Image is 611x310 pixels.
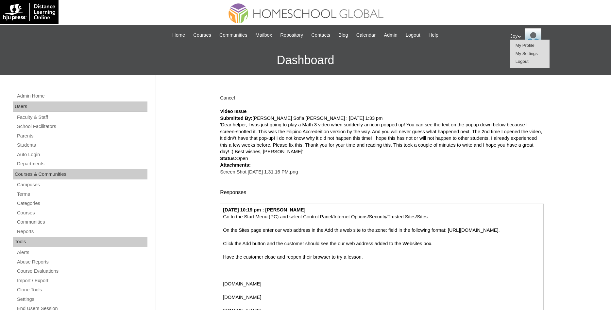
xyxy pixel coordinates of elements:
[16,181,147,189] a: Campuses
[381,31,401,39] a: Admin
[220,162,251,168] strong: Attachments:
[510,28,604,45] div: Joy
[220,109,246,114] strong: Video Issue
[16,248,147,257] a: Alerts
[16,190,147,198] a: Terms
[425,31,442,39] a: Help
[220,121,544,155] div: 'Dear helper, I was just going to play a Math 3 video when suddenly an icon popped up! You can se...
[16,132,147,140] a: Parents
[256,31,272,39] span: Mailbox
[13,237,147,247] div: Tools
[16,122,147,131] a: School Facilitators
[16,113,147,121] a: Faculty & Staff
[16,199,147,208] a: Categories
[16,295,147,303] a: Settings
[16,228,147,236] a: Reports
[516,51,538,56] a: My Settings
[16,218,147,226] a: Communities
[525,28,541,45] img: Joy Dantz
[13,101,147,112] div: Users
[220,184,544,199] div: Responses
[190,31,214,39] a: Courses
[220,169,298,174] a: Screen Shot [DATE] 1.31.16 PM.png
[335,31,351,39] a: Blog
[516,43,535,48] a: My Profile
[16,258,147,266] a: Abuse Reports
[252,31,276,39] a: Mailbox
[220,95,235,100] a: Cancel
[216,31,251,39] a: Communities
[220,156,236,161] strong: Status:
[223,207,305,212] strong: [DATE] 10:19 pm : [PERSON_NAME]
[16,141,147,149] a: Students
[277,31,306,39] a: Repository
[193,31,211,39] span: Courses
[3,3,55,21] img: logo-white.png
[338,31,348,39] span: Blog
[429,31,438,39] span: Help
[3,46,608,75] h3: Dashboard
[220,116,252,121] strong: Submitted By:
[280,31,303,39] span: Repository
[516,59,529,64] a: Logout
[13,169,147,180] div: Courses & Communities
[219,31,247,39] span: Communities
[220,155,544,162] div: Open
[16,151,147,159] a: Auto Login
[16,277,147,285] a: Import / Export
[16,160,147,168] a: Departments
[311,31,330,39] span: Contacts
[220,115,544,122] div: [PERSON_NAME] Sofia [PERSON_NAME] : [DATE] 1:33 pm
[353,31,379,39] a: Calendar
[169,31,188,39] a: Home
[16,209,147,217] a: Courses
[384,31,398,39] span: Admin
[16,286,147,294] a: Clone Tools
[16,92,147,100] a: Admin Home
[172,31,185,39] span: Home
[406,31,420,39] span: Logout
[16,267,147,275] a: Course Evaluations
[402,31,424,39] a: Logout
[308,31,333,39] a: Contacts
[356,31,376,39] span: Calendar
